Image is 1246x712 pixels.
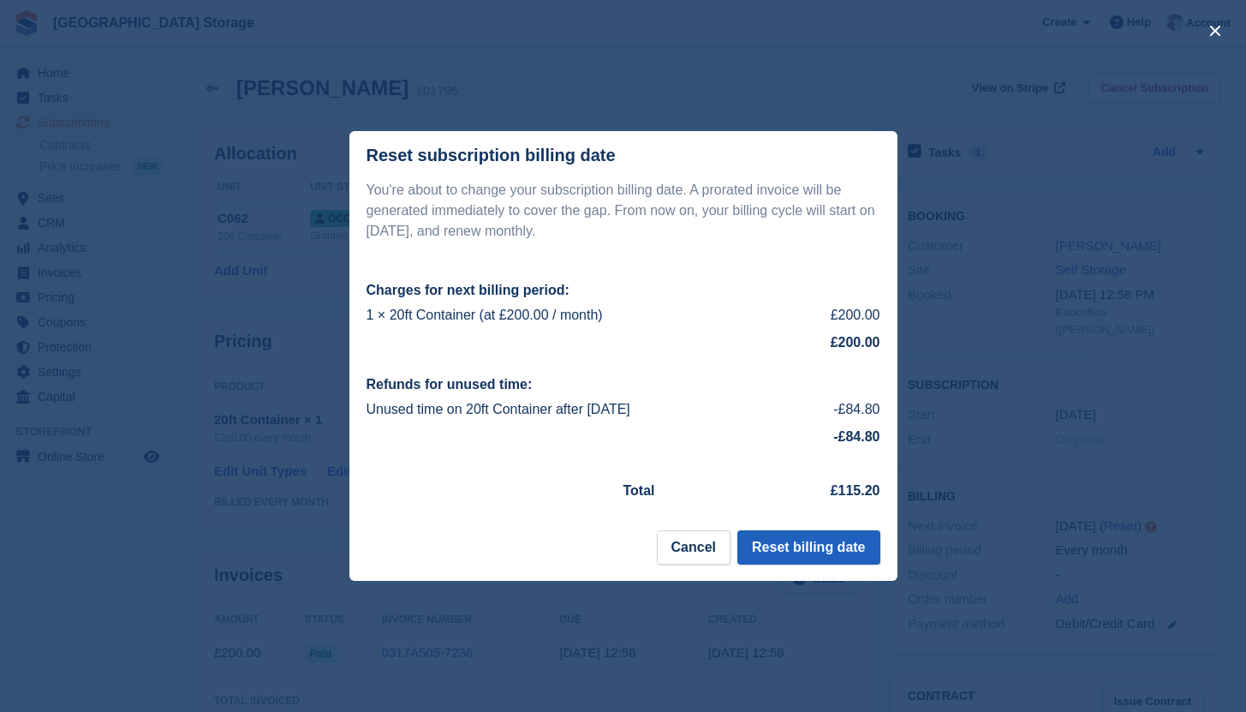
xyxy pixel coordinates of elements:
[791,302,880,329] td: £200.00
[367,180,880,242] p: You're about to change your subscription billing date. A prorated invoice will be generated immed...
[367,146,616,165] div: Reset subscription billing date
[367,396,803,423] td: Unused time on 20ft Container after [DATE]
[623,483,655,498] strong: Total
[367,377,880,392] h2: Refunds for unused time:
[831,483,880,498] strong: £115.20
[367,283,880,298] h2: Charges for next billing period:
[657,530,730,565] button: Cancel
[367,302,791,329] td: 1 × 20ft Container (at £200.00 / month)
[737,530,879,565] button: Reset billing date
[831,335,880,350] strong: £200.00
[1201,17,1229,45] button: close
[803,396,880,423] td: -£84.80
[833,429,879,444] strong: -£84.80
